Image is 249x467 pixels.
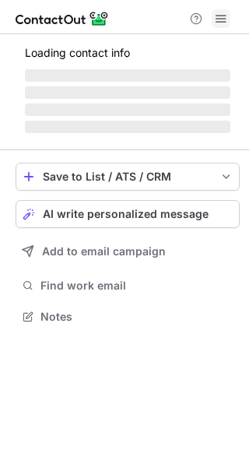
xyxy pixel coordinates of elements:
button: AI write personalized message [16,200,240,228]
span: Notes [40,310,233,324]
span: Add to email campaign [42,245,166,258]
span: Find work email [40,279,233,293]
img: ContactOut v5.3.10 [16,9,109,28]
span: AI write personalized message [43,208,209,220]
div: Save to List / ATS / CRM [43,170,212,183]
button: save-profile-one-click [16,163,240,191]
button: Notes [16,306,240,328]
p: Loading contact info [25,47,230,59]
button: Find work email [16,275,240,297]
span: ‌ [25,121,230,133]
span: ‌ [25,104,230,116]
span: ‌ [25,69,230,82]
button: Add to email campaign [16,237,240,265]
span: ‌ [25,86,230,99]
